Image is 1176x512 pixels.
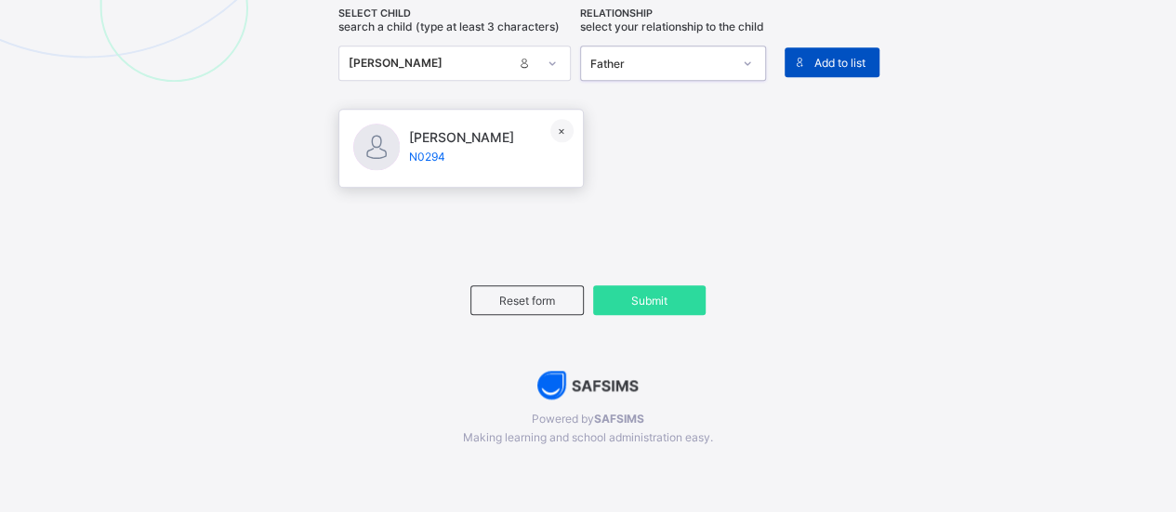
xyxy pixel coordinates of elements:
[580,7,766,20] span: RELATIONSHIP
[537,371,639,400] img: AdK1DDW6R+oPwAAAABJRU5ErkJggg==
[814,56,865,70] span: Add to list
[590,57,732,71] div: Father
[338,7,571,20] span: SELECT CHILD
[409,150,514,164] span: N0294
[607,294,693,308] span: Submit
[485,294,569,308] span: Reset form
[294,412,882,426] span: Powered by
[294,430,882,444] span: Making learning and school administration easy.
[594,412,644,426] b: SAFSIMS
[409,129,514,145] span: [PERSON_NAME]
[580,20,764,33] span: Select your relationship to the child
[550,119,574,142] div: ×
[349,54,513,72] div: [PERSON_NAME]
[338,20,560,33] span: Search a child (type at least 3 characters)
